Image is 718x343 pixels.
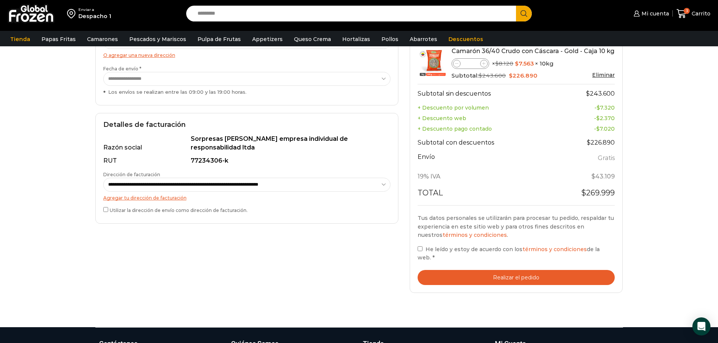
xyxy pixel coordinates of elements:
a: Pulpa de Frutas [194,32,245,46]
label: Gratis [598,153,615,164]
abbr: requerido [432,254,435,261]
a: Appetizers [248,32,286,46]
span: $ [587,139,591,146]
span: $ [596,115,600,122]
a: Abarrotes [406,32,441,46]
a: Pollos [378,32,402,46]
th: Envío [418,151,557,168]
a: O agregar una nueva dirección [103,52,175,58]
a: Pescados y Mariscos [126,32,190,46]
span: Mi cuenta [640,10,669,17]
select: Dirección de facturación [103,178,390,192]
a: Tienda [6,32,34,46]
div: 77234306-k [191,157,386,165]
label: Fecha de envío * [103,66,390,96]
td: - [557,123,615,134]
td: - [557,102,615,113]
input: He leído y estoy de acuerdo con lostérminos y condicionesde la web. * [418,246,423,251]
a: términos y condiciones [522,246,587,253]
div: Sorpresas [PERSON_NAME] empresa individual de responsabilidad ltda [191,135,386,152]
a: Papas Fritas [38,32,80,46]
span: $ [581,188,586,197]
th: + Descuento por volumen [418,102,557,113]
bdi: 7.563 [515,60,534,67]
span: $ [597,104,600,111]
label: Utilizar la dirección de envío como dirección de facturación. [103,206,390,213]
bdi: 243.600 [479,72,506,79]
bdi: 226.890 [509,72,537,79]
a: Eliminar [592,72,615,78]
span: $ [586,90,590,97]
td: - [557,113,615,123]
span: $ [479,72,482,79]
a: Descuentos [445,32,487,46]
span: $ [591,173,595,180]
bdi: 2.370 [596,115,615,122]
span: 3 [684,8,690,14]
div: Open Intercom Messenger [692,317,710,335]
bdi: 269.999 [581,188,615,197]
th: + Descuento pago contado [418,123,557,134]
div: Despacho 1 [78,12,111,20]
div: Los envíos se realizan entre las 09:00 y las 19:00 horas. [103,88,390,96]
div: × × 10kg [452,58,615,69]
th: Subtotal con descuentos [418,134,557,151]
a: Camarones [83,32,122,46]
span: Carrito [690,10,710,17]
th: 19% IVA [418,168,557,186]
h2: Detalles de facturación [103,121,390,129]
a: Camarón 36/40 Crudo con Cáscara - Gold - Caja 10 kg [452,47,614,55]
div: Subtotal: [452,72,615,80]
a: Queso Crema [290,32,335,46]
th: Total [418,185,557,205]
a: Mi cuenta [632,6,669,21]
input: Product quantity [461,59,480,68]
label: Dirección de facturación [103,171,390,192]
p: Tus datos personales se utilizarán para procesar tu pedido, respaldar tu experiencia en este siti... [418,214,615,239]
th: Subtotal sin descuentos [418,84,557,102]
span: $ [515,60,519,67]
bdi: 226.890 [587,139,615,146]
div: Razón social [103,143,190,152]
input: Utilizar la dirección de envío como dirección de facturación. [103,207,108,212]
bdi: 7.320 [597,104,615,111]
span: $ [596,125,600,132]
a: Agregar tu dirección de facturación [103,195,187,201]
a: términos y condiciones [442,232,507,238]
select: Fecha de envío * Los envíos se realizan entre las 09:00 y las 19:00 horas. [103,72,390,86]
th: + Descuento web [418,113,557,123]
button: Search button [516,6,532,21]
bdi: 243.600 [586,90,615,97]
a: 3 Carrito [677,5,710,23]
div: RUT [103,157,190,165]
img: address-field-icon.svg [67,7,78,20]
span: He leído y estoy de acuerdo con los de la web. [418,246,600,261]
bdi: 8.120 [495,60,513,67]
button: Realizar el pedido [418,270,615,285]
span: $ [495,60,499,67]
span: 43.109 [591,173,615,180]
a: Hortalizas [338,32,374,46]
bdi: 7.020 [596,125,615,132]
div: Enviar a [78,7,111,12]
span: $ [509,72,513,79]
